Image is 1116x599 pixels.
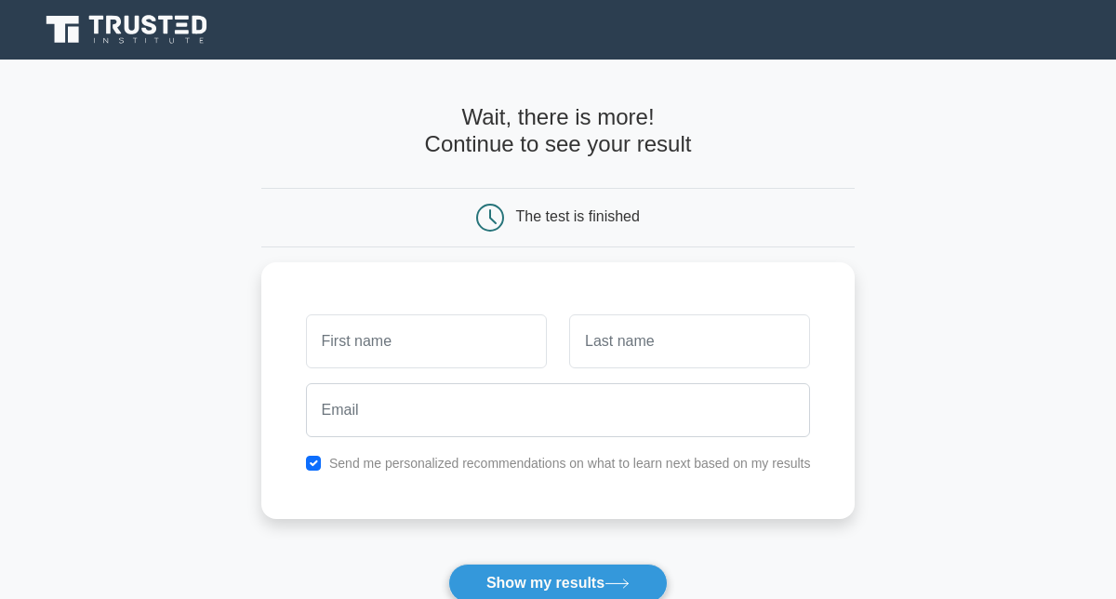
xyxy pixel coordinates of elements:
input: Email [306,383,811,437]
label: Send me personalized recommendations on what to learn next based on my results [329,456,811,471]
h4: Wait, there is more! Continue to see your result [261,104,856,158]
input: Last name [569,314,810,368]
input: First name [306,314,547,368]
div: The test is finished [516,208,640,224]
